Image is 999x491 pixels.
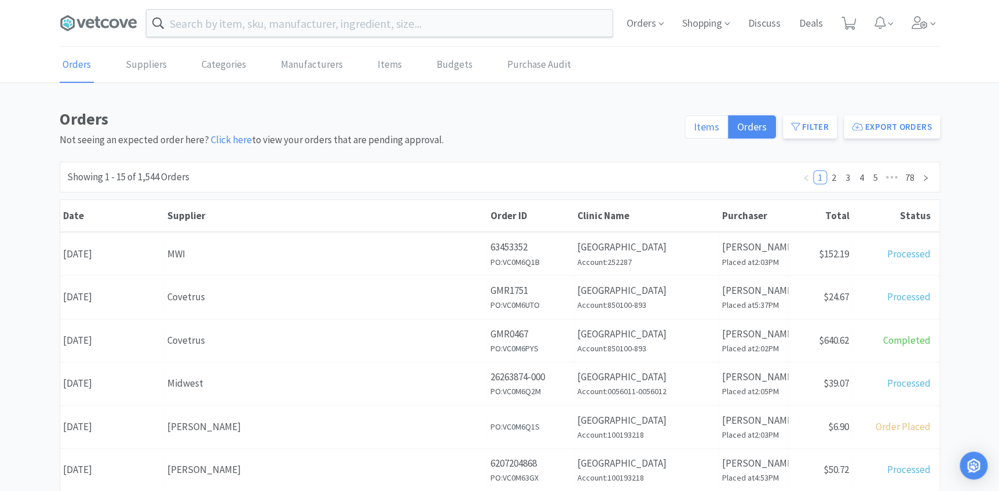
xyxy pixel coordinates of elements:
[919,170,932,184] li: Next Page
[167,209,485,222] div: Supplier
[67,169,189,185] div: Showing 1 - 15 of 1,544 Orders
[491,369,571,385] p: 26263874-000
[901,170,919,184] li: 78
[491,256,571,268] h6: PO: VC0M6Q1B
[722,385,785,398] h6: Placed at 2:05PM
[577,471,716,484] h6: Account: 100193218
[577,342,716,355] h6: Account: 850100-893
[819,248,849,260] span: $152.19
[828,420,849,433] span: $6.90
[722,326,785,342] p: [PERSON_NAME]
[887,248,931,260] span: Processed
[722,239,785,255] p: [PERSON_NAME]
[60,455,164,485] div: [DATE]
[887,290,931,303] span: Processed
[722,342,785,355] h6: Placed at 2:02PM
[883,334,931,347] span: Completed
[60,106,678,148] div: Not seeing an expected order here? to view your orders that are pending approval.
[722,428,785,441] h6: Placed at 2:03PM
[876,420,931,433] span: Order Placed
[577,283,716,299] p: [GEOGRAPHIC_DATA]
[491,342,571,355] h6: PO: VC0M6PYS
[60,239,164,269] div: [DATE]
[841,171,854,184] a: 3
[813,170,827,184] li: 1
[577,209,716,222] div: Clinic Name
[375,48,405,83] a: Items
[869,171,882,184] a: 5
[722,209,786,222] div: Purchaser
[799,170,813,184] li: Previous Page
[63,209,162,222] div: Date
[577,256,716,268] h6: Account: 252287
[887,377,931,390] span: Processed
[167,333,484,348] div: Covetrus
[827,170,841,184] li: 2
[123,48,170,83] a: Suppliers
[722,413,785,428] p: [PERSON_NAME]
[199,48,249,83] a: Categories
[722,456,785,471] p: [PERSON_NAME]
[577,456,716,471] p: [GEOGRAPHIC_DATA]
[744,19,785,29] a: Discuss
[841,170,855,184] li: 3
[491,471,571,484] h6: PO: VC0M63GX
[491,385,571,398] h6: PO: VC0M6Q2M
[722,283,785,299] p: [PERSON_NAME]
[824,463,849,476] span: $50.72
[577,369,716,385] p: [GEOGRAPHIC_DATA]
[824,377,849,390] span: $39.07
[960,452,987,479] div: Open Intercom Messenger
[722,369,785,385] p: [PERSON_NAME]
[694,120,719,133] span: Items
[814,171,826,184] a: 1
[855,170,869,184] li: 4
[491,456,571,471] p: 6207204868
[783,115,837,139] button: Filter
[577,385,716,398] h6: Account: 0056011-0056012
[803,174,810,181] i: icon: left
[491,239,571,255] p: 63453352
[60,48,94,83] a: Orders
[869,170,883,184] li: 5
[434,48,475,83] a: Budgets
[577,299,716,311] h6: Account: 850100-893
[60,412,164,442] div: [DATE]
[922,174,929,181] i: icon: right
[577,413,716,428] p: [GEOGRAPHIC_DATA]
[491,209,572,222] div: Order ID
[577,239,716,255] p: [GEOGRAPHIC_DATA]
[491,283,571,299] p: GMR1751
[883,170,901,184] li: Next 5 Pages
[844,115,940,139] button: Export Orders
[722,256,785,268] h6: Placed at 2:03PM
[577,326,716,342] p: [GEOGRAPHIC_DATA]
[722,299,785,311] h6: Placed at 5:37PM
[819,334,849,347] span: $640.62
[147,10,612,37] input: Search by item, sku, manufacturer, ingredient, size...
[855,209,931,222] div: Status
[795,19,828,29] a: Deals
[491,420,571,433] h6: PO: VC0M6Q1S
[883,170,901,184] span: •••
[792,209,850,222] div: Total
[504,48,574,83] a: Purchase Audit
[167,376,484,391] div: Midwest
[828,171,840,184] a: 2
[855,171,868,184] a: 4
[887,463,931,476] span: Processed
[491,326,571,342] p: GMR0467
[60,369,164,398] div: [DATE]
[737,120,767,133] span: Orders
[60,106,678,132] h1: Orders
[902,171,918,184] a: 78
[491,299,571,311] h6: PO: VC0M6UTO
[167,289,484,305] div: Covetrus
[167,419,484,435] div: [PERSON_NAME]
[167,462,484,478] div: [PERSON_NAME]
[577,428,716,441] h6: Account: 100193218
[278,48,346,83] a: Manufacturers
[824,290,849,303] span: $24.67
[211,133,252,146] a: Click here
[60,326,164,355] div: [DATE]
